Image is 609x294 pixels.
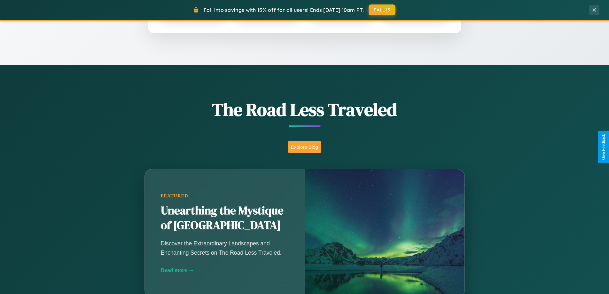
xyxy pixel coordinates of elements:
button: FALL15 [369,4,395,15]
div: Read more → [161,267,289,274]
p: Discover the Extraordinary Landscapes and Enchanting Secrets on The Road Less Traveled. [161,239,289,257]
span: Fall into savings with 15% off for all users! Ends [DATE] 10am PT. [204,7,364,13]
div: Featured [161,193,289,199]
h1: The Road Less Traveled [113,97,496,122]
button: Explore Blog [288,141,321,153]
h2: Unearthing the Mystique of [GEOGRAPHIC_DATA] [161,203,289,233]
div: Give Feedback [601,134,606,160]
